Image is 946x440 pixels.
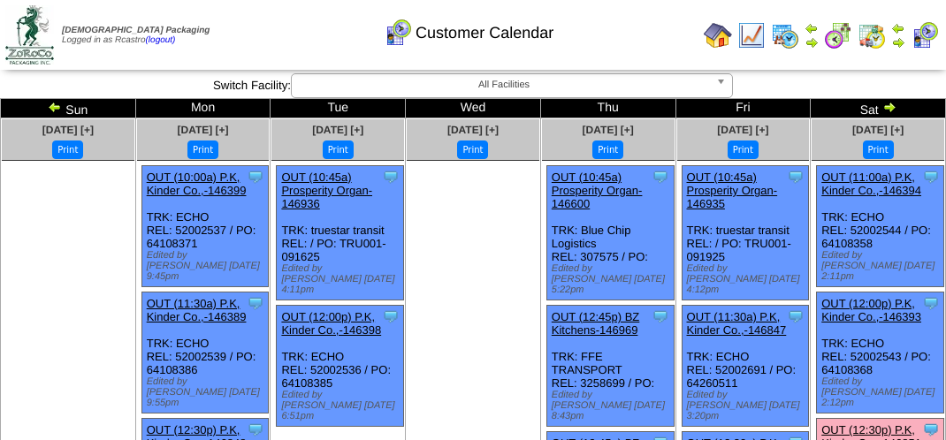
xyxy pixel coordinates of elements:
img: arrowright.gif [805,35,819,49]
div: TRK: FFE TRANSPORT REL: 3258699 / PO: [546,306,674,427]
a: OUT (11:00a) P.K, Kinder Co.,-146394 [821,171,921,197]
img: calendarblend.gif [824,21,852,49]
td: Wed [406,99,541,118]
button: Print [52,140,83,159]
div: Edited by [PERSON_NAME] [DATE] 4:11pm [281,263,403,295]
img: Tooltip [787,168,805,186]
div: Edited by [PERSON_NAME] [DATE] 2:11pm [821,250,943,282]
img: arrowright.gif [882,100,896,114]
div: TRK: ECHO REL: 52002537 / PO: 64108371 [141,166,269,287]
span: Logged in as Rcastro [62,26,210,45]
a: [DATE] [+] [447,124,499,136]
div: Edited by [PERSON_NAME] [DATE] 3:20pm [687,390,809,421]
img: calendarcustomer.gif [384,19,412,47]
img: calendarcustomer.gif [911,21,939,49]
a: [DATE] [+] [852,124,904,136]
a: [DATE] [+] [583,124,634,136]
a: OUT (12:00p) P.K, Kinder Co.,-146398 [281,310,381,337]
a: OUT (11:30a) P.K, Kinder Co.,-146389 [147,297,247,323]
img: arrowleft.gif [891,21,905,35]
img: Tooltip [247,421,264,438]
a: OUT (10:45a) Prosperity Organ-146935 [687,171,778,210]
button: Print [592,140,623,159]
td: Sat [811,99,946,118]
img: Tooltip [922,294,940,312]
td: Tue [271,99,406,118]
a: (logout) [146,35,176,45]
div: TRK: ECHO REL: 52002543 / PO: 64108368 [817,292,944,413]
a: OUT (12:45p) BZ Kitchens-146969 [552,310,639,337]
a: OUT (11:30a) P.K, Kinder Co.,-146847 [687,310,787,337]
img: zoroco-logo-small.webp [5,5,54,64]
img: arrowleft.gif [805,21,819,35]
a: [DATE] [+] [42,124,94,136]
button: Print [728,140,759,159]
img: line_graph.gif [737,21,766,49]
div: TRK: truestar transit REL: / PO: TRU001-091925 [682,166,809,300]
span: All Facilities [299,74,709,95]
img: Tooltip [247,294,264,312]
div: Edited by [PERSON_NAME] [DATE] 8:43pm [552,390,674,421]
div: TRK: ECHO REL: 52002691 / PO: 64260511 [682,306,809,427]
a: OUT (10:45a) Prosperity Organ-146600 [552,171,643,210]
a: [DATE] [+] [717,124,768,136]
td: Fri [675,99,811,118]
img: Tooltip [652,168,669,186]
img: Tooltip [922,421,940,438]
img: arrowright.gif [891,35,905,49]
img: arrowleft.gif [48,100,62,114]
img: calendarprod.gif [771,21,799,49]
div: Edited by [PERSON_NAME] [DATE] 6:51pm [281,390,403,421]
div: TRK: ECHO REL: 52002536 / PO: 64108385 [277,306,404,427]
a: OUT (12:00p) P.K, Kinder Co.,-146393 [821,297,921,323]
img: calendarinout.gif [858,21,886,49]
img: Tooltip [382,168,400,186]
span: Customer Calendar [416,24,553,42]
button: Print [863,140,894,159]
button: Print [187,140,218,159]
div: TRK: truestar transit REL: / PO: TRU001-091625 [277,166,404,300]
img: Tooltip [652,307,669,325]
div: TRK: ECHO REL: 52002544 / PO: 64108358 [817,166,944,287]
td: Sun [1,99,136,118]
button: Print [457,140,488,159]
div: TRK: ECHO REL: 52002539 / PO: 64108386 [141,292,269,413]
div: Edited by [PERSON_NAME] [DATE] 5:22pm [552,263,674,295]
div: Edited by [PERSON_NAME] [DATE] 4:12pm [687,263,809,295]
div: Edited by [PERSON_NAME] [DATE] 9:55pm [147,376,269,408]
img: Tooltip [787,307,805,325]
a: [DATE] [+] [178,124,229,136]
a: [DATE] [+] [312,124,363,136]
img: Tooltip [247,168,264,186]
span: [DEMOGRAPHIC_DATA] Packaging [62,26,210,35]
a: OUT (10:00a) P.K, Kinder Co.,-146399 [147,171,247,197]
td: Thu [540,99,675,118]
button: Print [323,140,354,159]
div: Edited by [PERSON_NAME] [DATE] 9:45pm [147,250,269,282]
img: Tooltip [922,168,940,186]
div: TRK: Blue Chip Logistics REL: 307575 / PO: [546,166,674,300]
img: Tooltip [382,307,400,325]
td: Mon [135,99,271,118]
a: OUT (10:45a) Prosperity Organ-146936 [281,171,372,210]
div: Edited by [PERSON_NAME] [DATE] 2:12pm [821,376,943,408]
